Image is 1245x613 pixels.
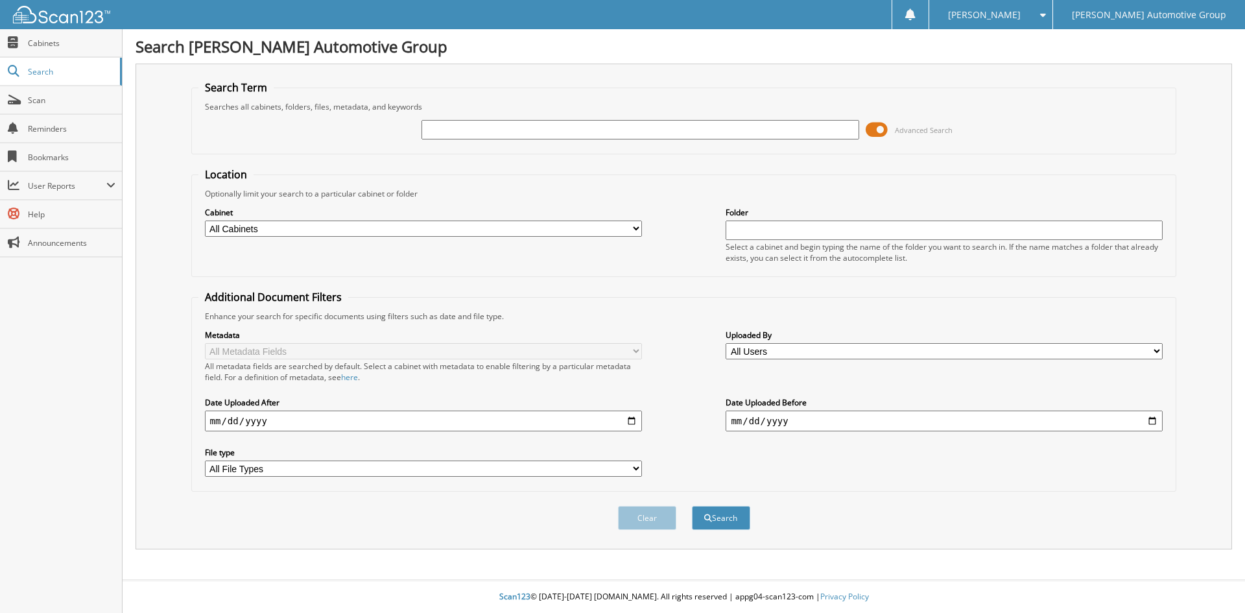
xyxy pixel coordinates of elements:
[692,506,750,530] button: Search
[136,36,1232,57] h1: Search [PERSON_NAME] Automotive Group
[1180,551,1245,613] iframe: Chat Widget
[28,152,115,163] span: Bookmarks
[820,591,869,602] a: Privacy Policy
[205,411,642,431] input: start
[28,95,115,106] span: Scan
[198,101,1170,112] div: Searches all cabinets, folders, files, metadata, and keywords
[28,123,115,134] span: Reminders
[726,411,1163,431] input: end
[618,506,676,530] button: Clear
[499,591,530,602] span: Scan123
[895,125,953,135] span: Advanced Search
[726,207,1163,218] label: Folder
[198,80,274,95] legend: Search Term
[205,361,642,383] div: All metadata fields are searched by default. Select a cabinet with metadata to enable filtering b...
[726,241,1163,263] div: Select a cabinet and begin typing the name of the folder you want to search in. If the name match...
[205,447,642,458] label: File type
[205,207,642,218] label: Cabinet
[948,11,1021,19] span: [PERSON_NAME]
[1072,11,1226,19] span: [PERSON_NAME] Automotive Group
[205,397,642,408] label: Date Uploaded After
[726,397,1163,408] label: Date Uploaded Before
[198,167,254,182] legend: Location
[726,330,1163,341] label: Uploaded By
[198,188,1170,199] div: Optionally limit your search to a particular cabinet or folder
[205,330,642,341] label: Metadata
[341,372,358,383] a: here
[198,290,348,304] legend: Additional Document Filters
[123,581,1245,613] div: © [DATE]-[DATE] [DOMAIN_NAME]. All rights reserved | appg04-scan123-com |
[28,209,115,220] span: Help
[198,311,1170,322] div: Enhance your search for specific documents using filters such as date and file type.
[28,38,115,49] span: Cabinets
[28,66,113,77] span: Search
[28,237,115,248] span: Announcements
[28,180,106,191] span: User Reports
[13,6,110,23] img: scan123-logo-white.svg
